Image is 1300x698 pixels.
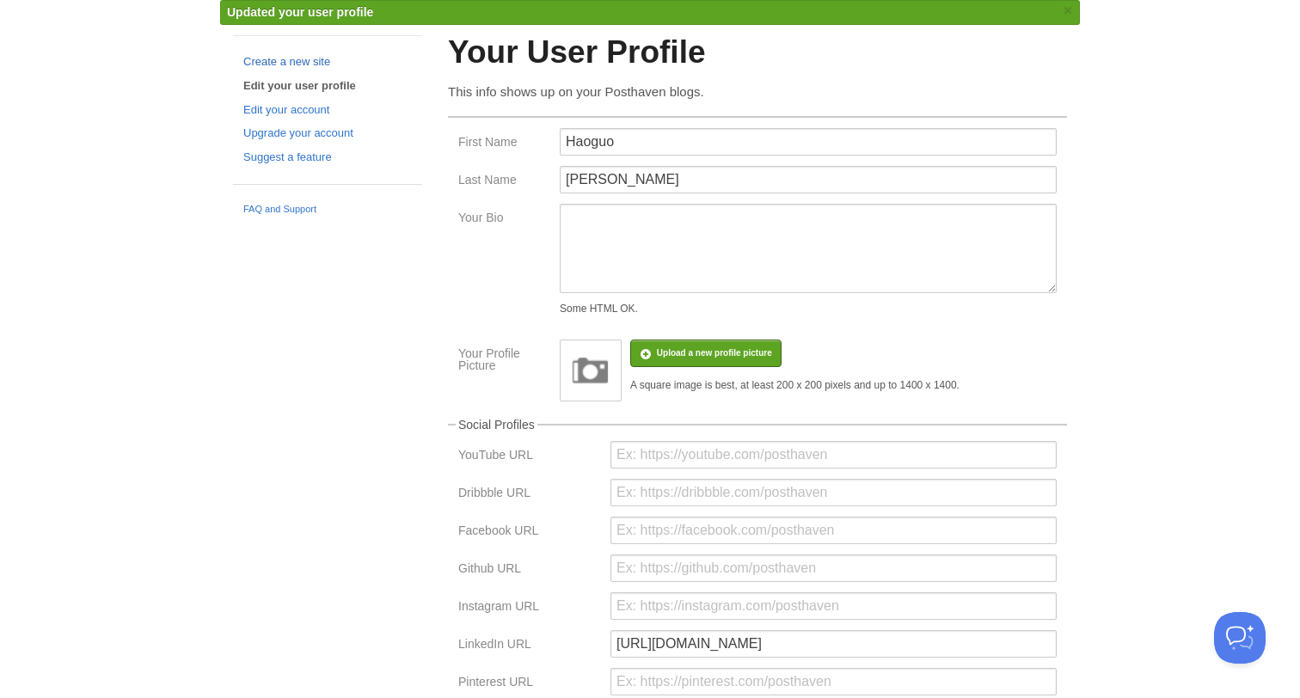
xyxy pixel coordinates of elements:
span: Updated your user profile [227,5,373,19]
div: Some HTML OK. [560,303,1057,314]
label: Last Name [458,174,549,190]
label: First Name [458,136,549,152]
label: Dribbble URL [458,487,600,503]
a: Edit your user profile [243,77,412,95]
label: YouTube URL [458,449,600,465]
label: Your Bio [458,211,549,228]
img: image.png [565,345,616,396]
label: Github URL [458,562,600,579]
input: Ex: https://facebook.com/posthaven [610,517,1057,544]
label: Instagram URL [458,600,600,616]
label: Pinterest URL [458,676,600,692]
input: Ex: https://github.com/posthaven [610,554,1057,582]
input: Ex: https://youtube.com/posthaven [610,441,1057,468]
input: Ex: https://pinterest.com/posthaven [610,668,1057,695]
iframe: Help Scout Beacon - Open [1214,612,1266,664]
input: Ex: https://instagram.com/posthaven [610,592,1057,620]
legend: Social Profiles [456,419,537,431]
a: FAQ and Support [243,202,412,217]
label: Your Profile Picture [458,347,549,376]
span: Upload a new profile picture [657,348,772,358]
a: Edit your account [243,101,412,119]
a: Upgrade your account [243,125,412,143]
label: LinkedIn URL [458,638,600,654]
label: Facebook URL [458,524,600,541]
p: This info shows up on your Posthaven blogs. [448,83,1067,101]
div: A square image is best, at least 200 x 200 pixels and up to 1400 x 1400. [630,380,960,390]
input: Ex: https://dribbble.com/posthaven [610,479,1057,506]
a: Suggest a feature [243,149,412,167]
a: Create a new site [243,53,412,71]
h2: Your User Profile [448,35,1067,70]
input: Ex: https://linkedin.com/posthaven [610,630,1057,658]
